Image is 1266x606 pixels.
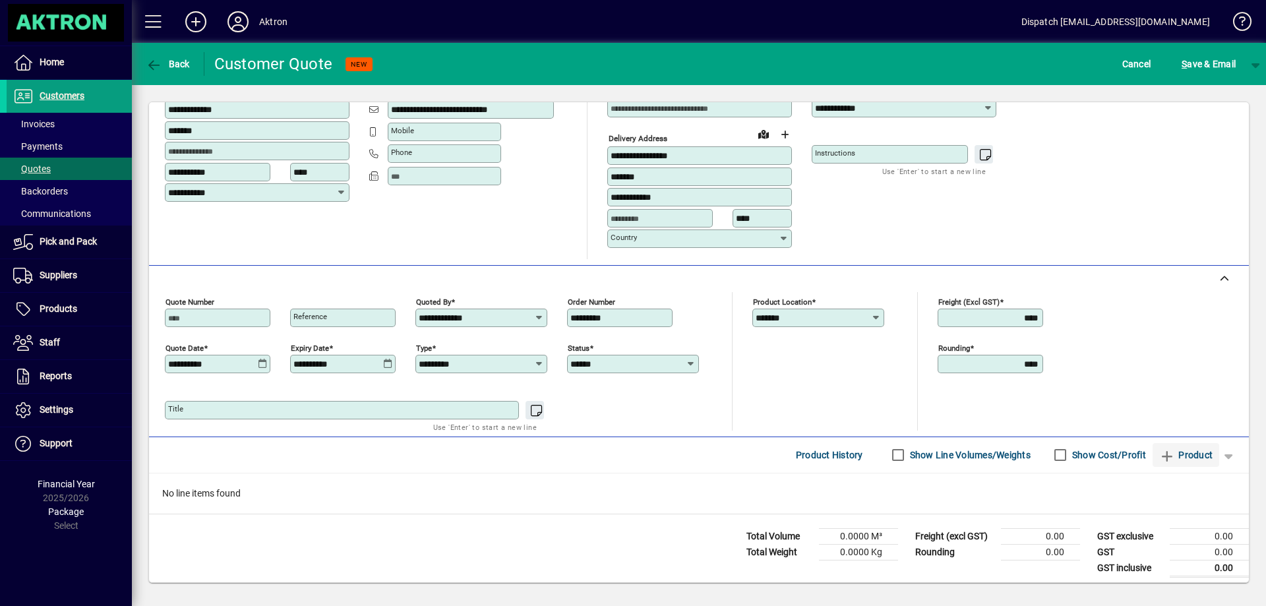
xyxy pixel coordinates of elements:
[7,259,132,292] a: Suppliers
[611,233,637,242] mat-label: Country
[815,148,855,158] mat-label: Instructions
[7,135,132,158] a: Payments
[142,52,193,76] button: Back
[7,158,132,180] a: Quotes
[40,270,77,280] span: Suppliers
[1091,544,1170,560] td: GST
[416,343,432,352] mat-label: Type
[1159,444,1213,466] span: Product
[146,59,190,69] span: Back
[1001,528,1080,544] td: 0.00
[7,202,132,225] a: Communications
[391,148,412,157] mat-label: Phone
[1170,560,1249,576] td: 0.00
[13,186,68,197] span: Backorders
[40,57,64,67] span: Home
[938,297,1000,306] mat-label: Freight (excl GST)
[132,52,204,76] app-page-header-button: Back
[40,371,72,381] span: Reports
[433,419,537,435] mat-hint: Use 'Enter' to start a new line
[291,343,329,352] mat-label: Expiry date
[753,123,774,144] a: View on map
[13,141,63,152] span: Payments
[40,90,84,101] span: Customers
[7,427,132,460] a: Support
[819,528,898,544] td: 0.0000 M³
[166,297,214,306] mat-label: Quote number
[149,473,1249,514] div: No line items found
[7,46,132,79] a: Home
[753,297,812,306] mat-label: Product location
[7,326,132,359] a: Staff
[7,226,132,258] a: Pick and Pack
[819,544,898,560] td: 0.0000 Kg
[1153,443,1219,467] button: Product
[13,119,55,129] span: Invoices
[1091,528,1170,544] td: GST exclusive
[909,528,1001,544] td: Freight (excl GST)
[293,312,327,321] mat-label: Reference
[1170,544,1249,560] td: 0.00
[168,404,183,413] mat-label: Title
[7,180,132,202] a: Backorders
[882,164,986,179] mat-hint: Use 'Enter' to start a new line
[568,297,615,306] mat-label: Order number
[416,297,451,306] mat-label: Quoted by
[1175,52,1242,76] button: Save & Email
[48,506,84,517] span: Package
[909,544,1001,560] td: Rounding
[40,404,73,415] span: Settings
[7,360,132,393] a: Reports
[13,208,91,219] span: Communications
[1070,448,1146,462] label: Show Cost/Profit
[175,10,217,34] button: Add
[1170,528,1249,544] td: 0.00
[40,337,60,348] span: Staff
[259,11,287,32] div: Aktron
[796,444,863,466] span: Product History
[7,113,132,135] a: Invoices
[907,448,1031,462] label: Show Line Volumes/Weights
[1119,52,1155,76] button: Cancel
[740,544,819,560] td: Total Weight
[568,343,589,352] mat-label: Status
[214,53,333,75] div: Customer Quote
[40,303,77,314] span: Products
[1182,59,1187,69] span: S
[7,293,132,326] a: Products
[38,479,95,489] span: Financial Year
[1021,11,1210,32] div: Dispatch [EMAIL_ADDRESS][DOMAIN_NAME]
[351,60,367,69] span: NEW
[1223,3,1250,45] a: Knowledge Base
[1182,53,1236,75] span: ave & Email
[1091,560,1170,576] td: GST inclusive
[774,124,795,145] button: Choose address
[217,10,259,34] button: Profile
[938,343,970,352] mat-label: Rounding
[40,438,73,448] span: Support
[166,343,204,352] mat-label: Quote date
[40,236,97,247] span: Pick and Pack
[791,443,868,467] button: Product History
[1122,53,1151,75] span: Cancel
[1001,544,1080,560] td: 0.00
[391,126,414,135] mat-label: Mobile
[13,164,51,174] span: Quotes
[7,394,132,427] a: Settings
[740,528,819,544] td: Total Volume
